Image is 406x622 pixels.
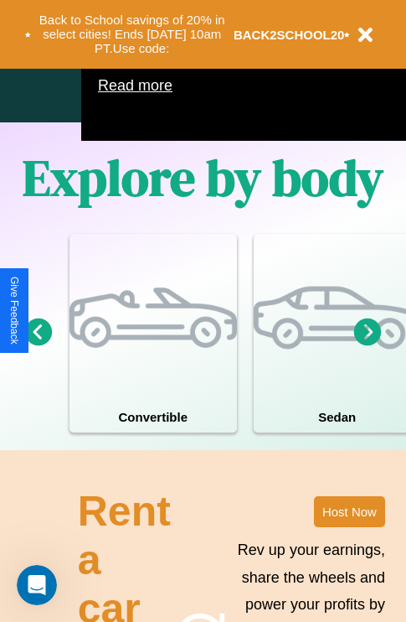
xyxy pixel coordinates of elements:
[8,277,20,345] div: Give Feedback
[31,8,234,60] button: Back to School savings of 20% in select cities! Ends [DATE] 10am PT.Use code:
[69,402,237,433] h4: Convertible
[234,28,345,42] b: BACK2SCHOOL20
[314,496,385,527] button: Host Now
[23,143,383,212] h1: Explore by body
[17,565,57,605] iframe: Intercom live chat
